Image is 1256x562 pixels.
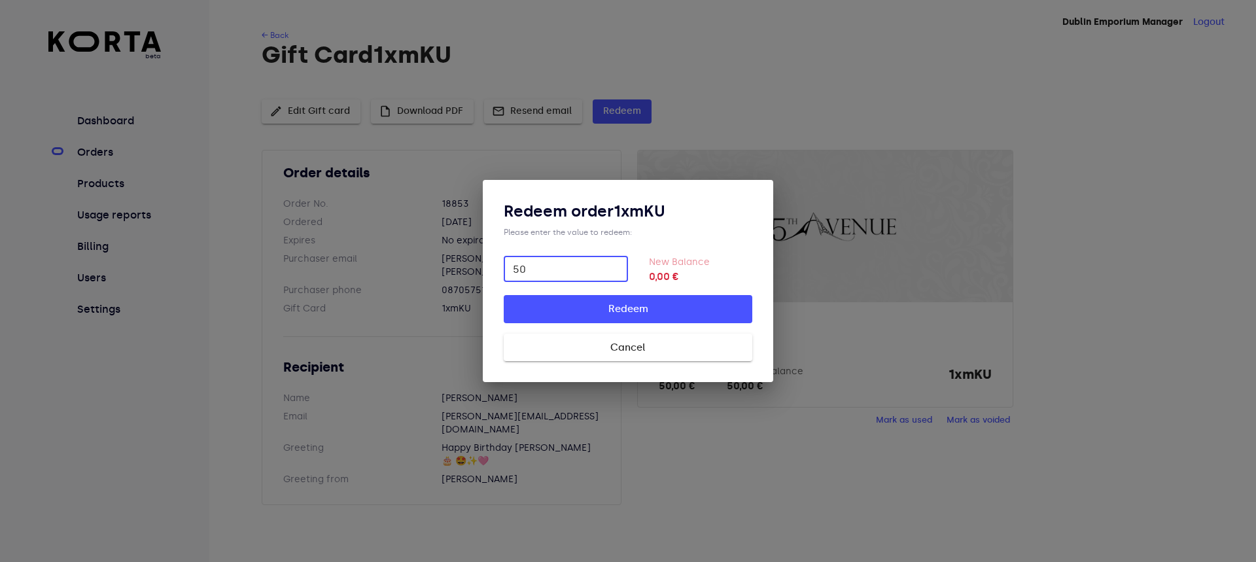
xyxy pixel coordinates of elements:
span: Redeem [525,300,731,317]
span: Cancel [525,339,731,356]
div: Please enter the value to redeem: [504,227,752,237]
strong: 0,00 € [649,269,752,285]
button: Cancel [504,334,752,361]
h3: Redeem order 1xmKU [504,201,752,222]
label: New Balance [649,256,710,268]
button: Redeem [504,295,752,323]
